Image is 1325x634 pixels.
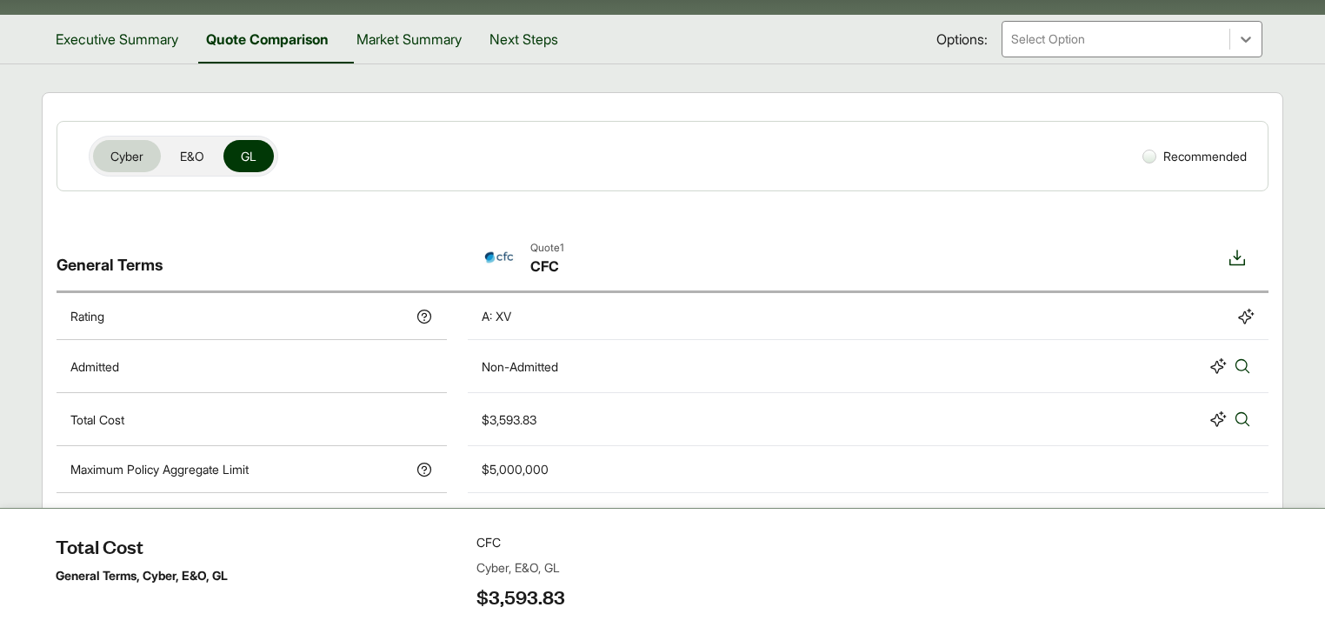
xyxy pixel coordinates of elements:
div: A: XV [482,307,511,325]
div: Recommended [1135,140,1254,172]
span: CFC [530,256,563,277]
div: $3,593.83 [482,410,536,429]
button: Download option [1220,240,1255,277]
div: $650 [482,579,511,597]
span: GL [241,147,256,165]
div: Non-Admitted [482,357,558,376]
button: GL [223,140,274,172]
img: CFC-Logo [482,240,516,275]
p: Rating [70,307,104,325]
button: Quote Comparison [192,15,343,63]
p: Total Cost [70,410,124,429]
div: General Terms [57,226,447,290]
button: Executive Summary [42,15,192,63]
button: Next Steps [476,15,572,63]
span: Cyber [110,147,143,165]
span: Options: [936,29,988,50]
p: Admitted [70,357,119,376]
span: Quote 1 [530,240,563,256]
span: E&O [180,147,204,165]
button: Cyber [93,140,161,172]
p: Premium [70,579,120,597]
div: GL [57,493,1268,562]
div: $5,000,000 [482,460,549,478]
button: Market Summary [343,15,476,63]
button: E&O [163,140,222,172]
p: Maximum Policy Aggregate Limit [70,460,249,478]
